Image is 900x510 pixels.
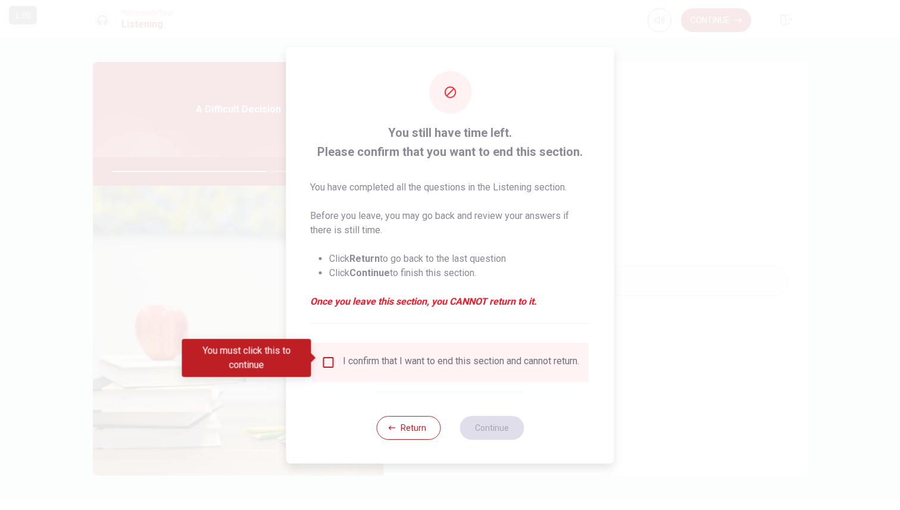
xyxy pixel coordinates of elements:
strong: Return [349,253,380,264]
img: website_grey.svg [19,31,29,40]
img: tab_keywords_by_traffic_grey.svg [118,69,128,79]
p: Before you leave, you may go back and review your answers if there is still time. [310,209,590,237]
strong: Continue [349,267,390,279]
div: Domain Overview [45,70,107,78]
span: You still have time left. Please confirm that you want to end this section. [310,123,590,161]
li: Click to go back to the last question [329,252,590,266]
img: tab_domain_overview_orange.svg [32,69,42,79]
img: logo_orange.svg [19,19,29,29]
p: You have completed all the questions in the Listening section. [310,180,590,195]
em: Once you leave this section, you CANNOT return to it. [310,295,590,309]
button: Continue [460,416,524,440]
div: Keywords by Traffic [132,70,201,78]
div: v 4.0.25 [33,19,58,29]
div: I confirm that I want to end this section and cannot return. [343,355,579,370]
li: Click to finish this section. [329,266,590,280]
button: Return [376,416,440,440]
div: You must click this to continue [182,339,311,377]
span: You must click this to continue [321,355,336,370]
div: Domain: [DOMAIN_NAME] [31,31,131,40]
